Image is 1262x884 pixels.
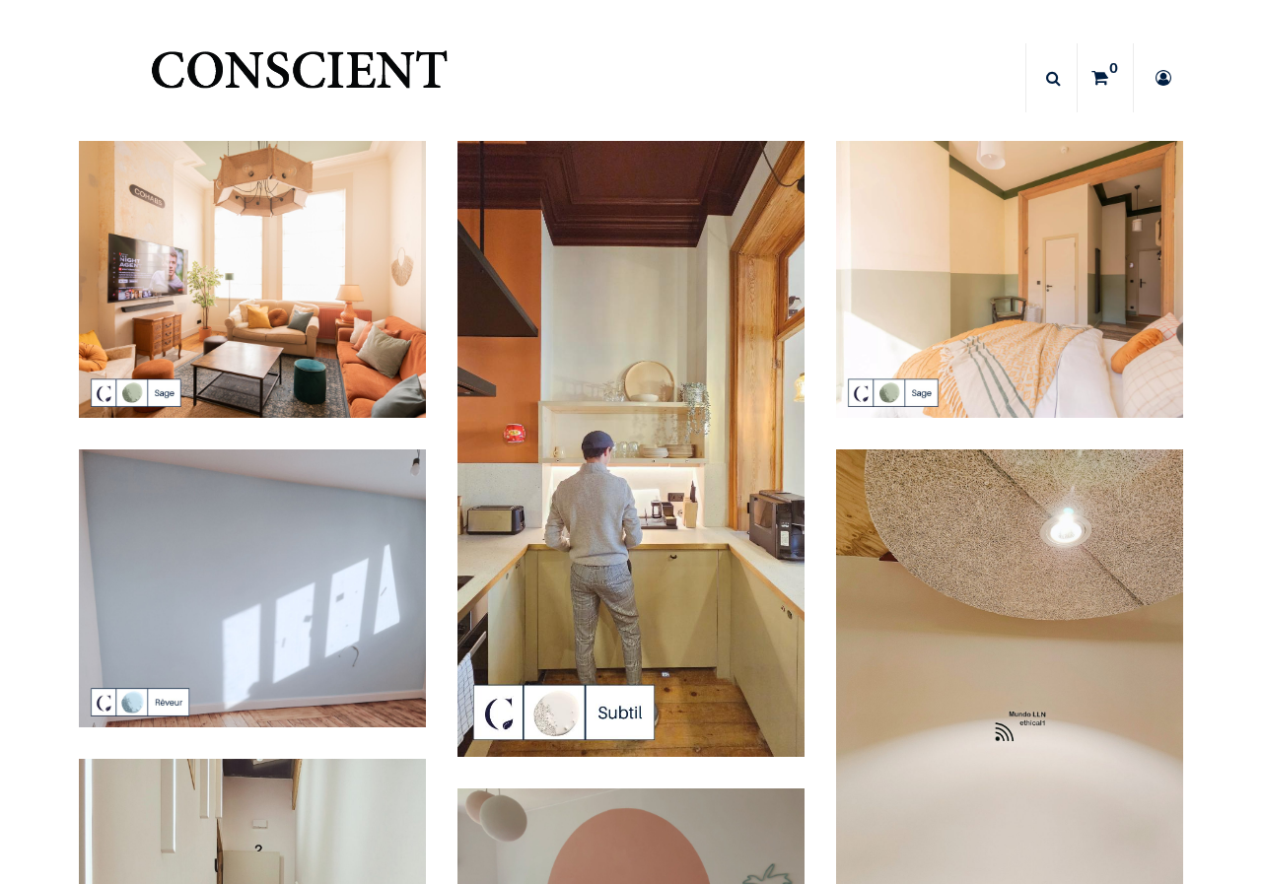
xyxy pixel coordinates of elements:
img: peinture vert sauge [79,141,426,419]
img: CONSCIENT [147,39,452,117]
a: Logo of CONSCIENT [147,39,452,117]
img: peinture bleu clair [79,449,426,727]
img: peinture vert sauge [836,141,1183,419]
sup: 0 [1104,58,1123,78]
img: peinture blanc chaud [457,141,805,757]
a: 0 [1078,43,1133,112]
